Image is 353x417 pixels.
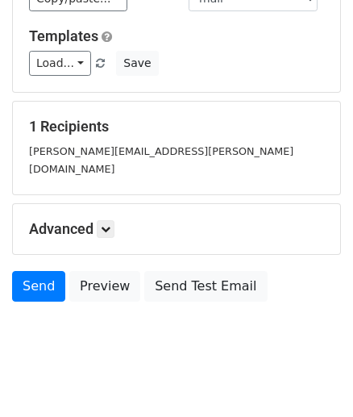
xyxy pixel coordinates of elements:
a: Preview [69,271,140,302]
h5: Advanced [29,220,324,238]
small: [PERSON_NAME][EMAIL_ADDRESS][PERSON_NAME][DOMAIN_NAME] [29,145,293,176]
a: Load... [29,51,91,76]
div: Widget de chat [272,340,353,417]
a: Send [12,271,65,302]
h5: 1 Recipients [29,118,324,136]
a: Send Test Email [144,271,267,302]
a: Templates [29,27,98,44]
button: Save [116,51,158,76]
iframe: Chat Widget [272,340,353,417]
